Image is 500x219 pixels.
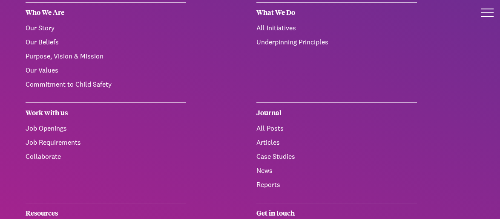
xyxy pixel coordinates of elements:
[26,38,59,47] a: Our Beliefs
[26,2,186,23] div: Who We Are
[26,138,81,147] a: Job Requirements
[256,124,284,133] a: All Posts
[256,138,280,147] a: Articles
[26,152,61,161] a: Collaborate
[26,23,55,32] a: Our Story
[26,124,67,133] a: Job Openings
[256,2,417,23] div: What We Do
[256,38,328,47] a: Underpinning Principles
[256,102,417,123] div: Journal
[256,180,280,189] a: Reports
[26,80,112,89] a: Commitment to Child Safety
[26,66,58,75] a: Our Values
[26,102,186,123] div: Work with us
[26,52,103,61] a: Purpose, Vision & Mission
[256,152,295,161] a: Case Studies
[256,23,296,32] a: All Initiatives
[256,166,273,175] a: News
